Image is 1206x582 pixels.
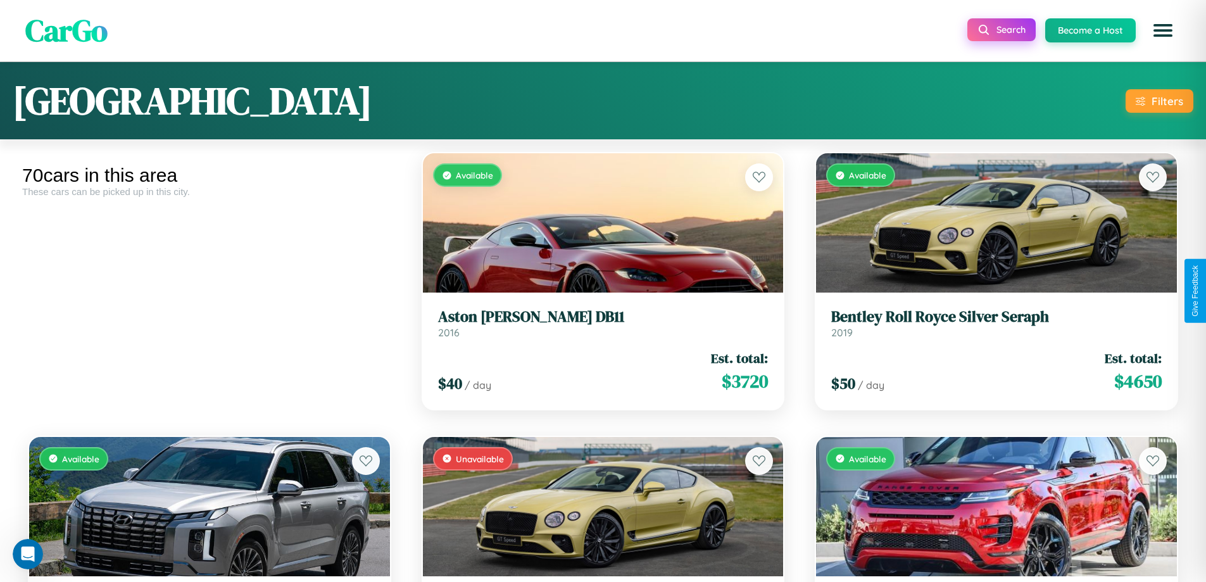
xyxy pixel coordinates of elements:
[722,369,768,394] span: $ 3720
[858,379,884,391] span: / day
[1045,18,1136,42] button: Become a Host
[22,165,397,186] div: 70 cars in this area
[438,308,769,339] a: Aston [PERSON_NAME] DB112016
[438,326,460,339] span: 2016
[62,453,99,464] span: Available
[711,349,768,367] span: Est. total:
[831,326,853,339] span: 2019
[849,453,886,464] span: Available
[849,170,886,180] span: Available
[1145,13,1181,48] button: Open menu
[996,24,1026,35] span: Search
[456,453,504,464] span: Unavailable
[1152,94,1183,108] div: Filters
[25,9,108,51] span: CarGo
[831,308,1162,339] a: Bentley Roll Royce Silver Seraph2019
[456,170,493,180] span: Available
[22,186,397,197] div: These cars can be picked up in this city.
[13,539,43,569] iframe: Intercom live chat
[1105,349,1162,367] span: Est. total:
[13,75,372,127] h1: [GEOGRAPHIC_DATA]
[831,373,855,394] span: $ 50
[465,379,491,391] span: / day
[1126,89,1193,113] button: Filters
[438,308,769,326] h3: Aston [PERSON_NAME] DB11
[1114,369,1162,394] span: $ 4650
[831,308,1162,326] h3: Bentley Roll Royce Silver Seraph
[967,18,1036,41] button: Search
[438,373,462,394] span: $ 40
[1191,265,1200,317] div: Give Feedback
